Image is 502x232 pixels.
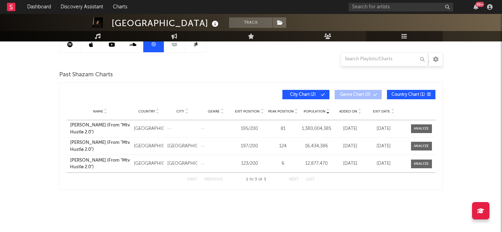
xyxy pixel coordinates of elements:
[176,109,184,114] span: City
[306,178,315,181] button: Last
[134,125,164,132] div: [GEOGRAPHIC_DATA]
[237,176,275,184] div: 1 3 3
[167,160,197,167] div: [GEOGRAPHIC_DATA]
[268,125,298,132] div: 81
[70,157,130,171] a: [PERSON_NAME] (From "Mtv Hustle 2.0")
[234,143,264,150] div: 197 / 200
[304,109,326,114] span: Population
[369,160,399,167] div: [DATE]
[268,143,298,150] div: 124
[249,178,253,181] span: to
[138,109,155,114] span: Country
[204,178,223,181] button: Previous
[229,17,273,28] button: Track
[302,160,332,167] div: 12,877,470
[70,139,130,153] a: [PERSON_NAME] (From "Mtv Hustle 2.0")
[234,160,264,167] div: 123 / 200
[282,90,329,99] button: City Chart(2)
[335,90,382,99] button: Genre Chart(0)
[369,143,399,150] div: [DATE]
[112,17,220,29] div: [GEOGRAPHIC_DATA]
[287,93,319,97] span: City Chart ( 2 )
[349,3,453,11] input: Search for artists
[369,125,399,132] div: [DATE]
[268,109,294,114] span: Peak Position
[59,71,113,79] span: Past Shazam Charts
[335,143,365,150] div: [DATE]
[208,109,220,114] span: Genre
[268,160,298,167] div: 6
[302,143,332,150] div: 16,434,386
[476,2,484,7] div: 99 +
[373,109,390,114] span: Exit Date
[387,90,435,99] button: Country Chart(1)
[341,52,428,66] input: Search Playlists/Charts
[473,4,478,10] button: 99+
[70,122,130,136] a: [PERSON_NAME] (From "Mtv Hustle 2.0")
[391,93,425,97] span: Country Chart ( 1 )
[93,109,103,114] span: Name
[167,143,197,150] div: [GEOGRAPHIC_DATA]
[187,178,197,181] button: First
[234,125,264,132] div: 195 / 200
[289,178,299,181] button: Next
[134,160,164,167] div: [GEOGRAPHIC_DATA]
[258,178,263,181] span: of
[335,125,365,132] div: [DATE]
[302,125,332,132] div: 1,380,004,385
[339,93,371,97] span: Genre Chart ( 0 )
[235,109,260,114] span: Exit Position
[335,160,365,167] div: [DATE]
[339,109,357,114] span: Added On
[134,143,164,150] div: [GEOGRAPHIC_DATA]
